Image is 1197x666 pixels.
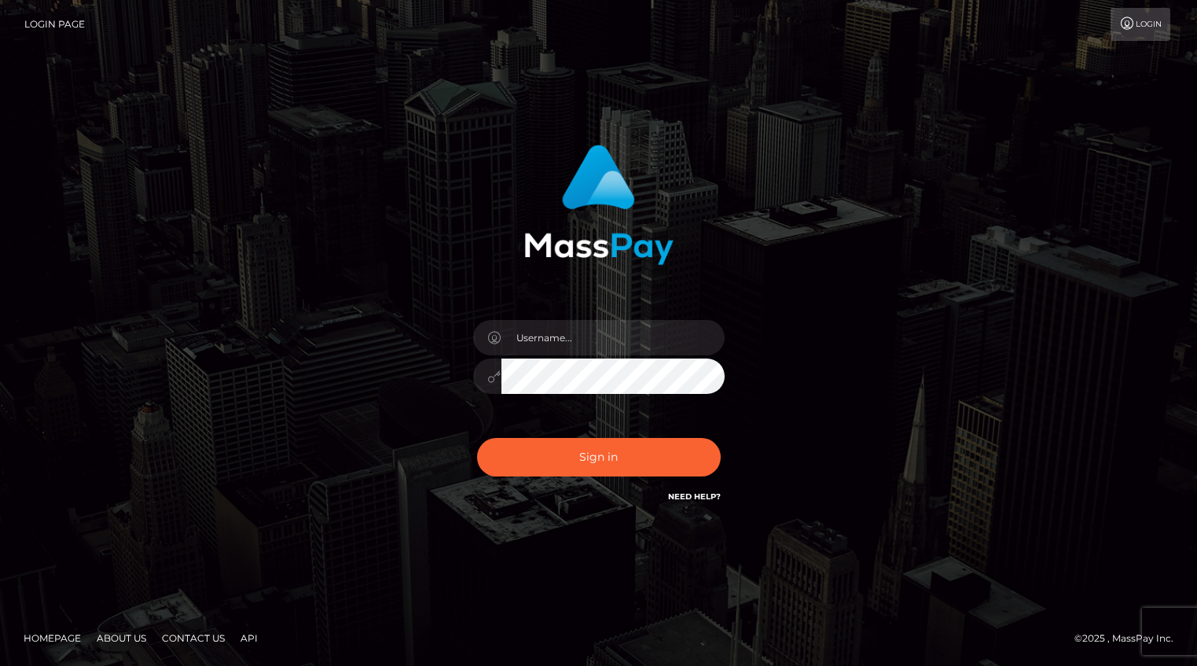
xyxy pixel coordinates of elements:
img: MassPay Login [524,145,674,265]
a: Login [1111,8,1170,41]
a: Homepage [17,626,87,650]
button: Sign in [477,438,721,477]
a: Need Help? [668,491,721,502]
a: Contact Us [156,626,231,650]
div: © 2025 , MassPay Inc. [1074,630,1185,647]
a: About Us [90,626,152,650]
a: Login Page [24,8,85,41]
input: Username... [501,320,725,355]
a: API [234,626,264,650]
